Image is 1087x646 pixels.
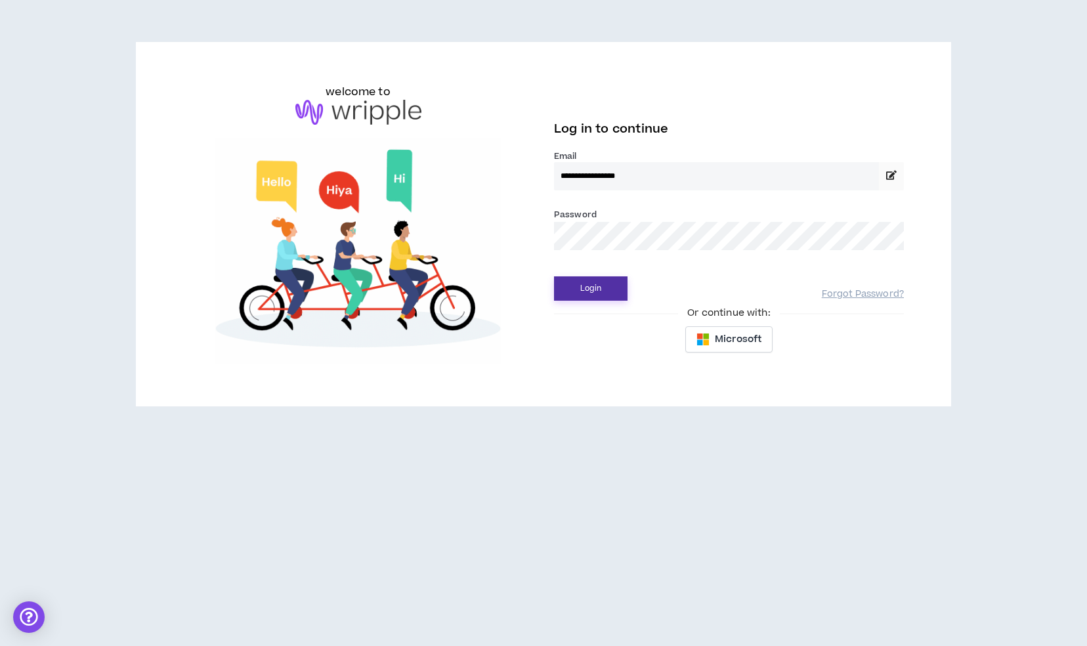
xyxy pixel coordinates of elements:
[326,84,391,100] h6: welcome to
[554,121,668,137] span: Log in to continue
[678,306,779,320] span: Or continue with:
[295,100,421,125] img: logo-brand.png
[554,150,904,162] label: Email
[715,332,761,347] span: Microsoft
[554,276,628,301] button: Login
[822,288,904,301] a: Forgot Password?
[183,138,533,365] img: Welcome to Wripple
[13,601,45,633] div: Open Intercom Messenger
[554,209,597,221] label: Password
[685,326,773,353] button: Microsoft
